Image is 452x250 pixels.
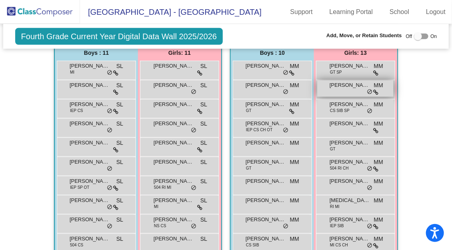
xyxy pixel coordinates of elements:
[154,216,194,224] span: [PERSON_NAME]
[116,196,123,205] span: SL
[367,166,372,172] span: do_not_disturb_alt
[154,100,194,108] span: [PERSON_NAME]
[330,177,370,185] span: [PERSON_NAME]
[374,235,383,243] span: MM
[116,139,123,147] span: SL
[246,158,286,166] span: [PERSON_NAME]
[290,81,299,90] span: MM
[70,158,110,166] span: [PERSON_NAME]
[154,204,158,210] span: MI
[290,62,299,70] span: MM
[290,100,299,109] span: MM
[290,196,299,205] span: MM
[70,81,110,89] span: [PERSON_NAME]
[15,28,223,45] span: Fourth Grade Current Year Digital Data Wall 2025/2026
[330,120,370,128] span: [PERSON_NAME]
[374,120,383,128] span: MM
[374,158,383,166] span: MM
[246,81,286,89] span: [PERSON_NAME]
[70,177,110,185] span: [PERSON_NAME]
[367,242,372,249] span: do_not_disturb_alt
[70,242,83,248] span: 504 CS
[70,235,110,243] span: [PERSON_NAME]
[290,235,299,243] span: MM
[107,127,112,134] span: do_not_disturb_alt
[154,223,166,229] span: NS CS
[420,6,452,18] a: Logout
[116,158,123,166] span: SL
[191,127,196,134] span: do_not_disturb_alt
[330,81,370,89] span: [PERSON_NAME]
[191,185,196,191] span: do_not_disturb_alt
[290,158,299,166] span: MM
[154,62,194,70] span: [PERSON_NAME]
[154,196,194,204] span: [PERSON_NAME]
[200,235,207,243] span: SL
[374,139,383,147] span: MM
[200,216,207,224] span: SL
[80,6,262,18] span: [GEOGRAPHIC_DATA] - [GEOGRAPHIC_DATA]
[290,139,299,147] span: MM
[70,100,110,108] span: [PERSON_NAME]
[330,158,370,166] span: [PERSON_NAME]
[283,223,288,230] span: do_not_disturb_alt
[116,120,123,128] span: SL
[290,177,299,186] span: MM
[154,81,194,89] span: [PERSON_NAME]
[330,165,349,171] span: 504 RI CH
[154,177,194,185] span: [PERSON_NAME]
[330,69,342,75] span: GT SP
[70,62,110,70] span: [PERSON_NAME]
[374,100,383,109] span: MM
[154,120,194,128] span: [PERSON_NAME]
[330,146,336,152] span: GT
[290,120,299,128] span: MM
[116,81,123,90] span: SL
[330,223,344,229] span: IEP SIB
[374,196,383,205] span: MM
[70,216,110,224] span: [PERSON_NAME]
[154,158,194,166] span: [PERSON_NAME]
[154,184,171,190] span: 504 RI MI
[107,108,112,114] span: do_not_disturb_alt
[323,6,380,18] a: Learning Portal
[246,139,286,147] span: [PERSON_NAME]
[246,120,286,128] span: [PERSON_NAME]
[290,216,299,224] span: MM
[367,223,372,230] span: do_not_disturb_alt
[107,70,112,76] span: do_not_disturb_alt
[246,127,273,133] span: IEP CS CH OT
[116,177,123,186] span: SL
[138,45,221,61] div: Girls: 11
[70,108,83,114] span: IEP CS
[430,33,437,40] span: On
[231,45,314,61] div: Boys : 10
[107,185,112,191] span: do_not_disturb_alt
[330,196,370,204] span: [MEDICAL_DATA][PERSON_NAME]
[367,108,372,114] span: do_not_disturb_alt
[107,204,112,210] span: do_not_disturb_alt
[246,242,259,248] span: CS SIB
[330,139,370,147] span: [PERSON_NAME]
[107,166,112,172] span: do_not_disturb_alt
[70,120,110,128] span: [PERSON_NAME]
[246,108,252,114] span: GT
[314,45,397,61] div: Girls: 13
[367,185,372,191] span: do_not_disturb_alt
[154,139,194,147] span: [PERSON_NAME]
[330,100,370,108] span: [PERSON_NAME]
[246,62,286,70] span: [PERSON_NAME]
[326,32,402,40] span: Add, Move, or Retain Students
[154,235,194,243] span: [PERSON_NAME]
[330,216,370,224] span: [PERSON_NAME]
[191,89,196,95] span: do_not_disturb_alt
[200,100,207,109] span: SL
[330,108,350,114] span: CS SIB SP
[200,62,207,70] span: SL
[107,223,112,230] span: do_not_disturb_alt
[200,158,207,166] span: SL
[374,62,383,70] span: MM
[330,235,370,243] span: [PERSON_NAME]
[116,100,123,109] span: SL
[284,6,319,18] a: Support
